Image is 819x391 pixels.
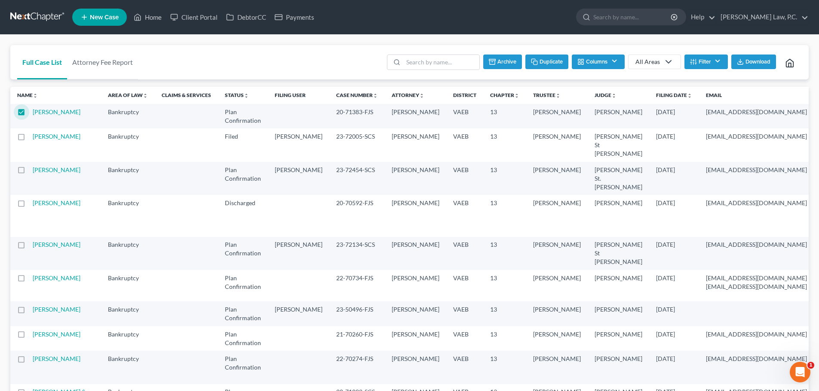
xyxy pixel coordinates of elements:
td: VAEB [446,128,483,161]
td: [PERSON_NAME] [526,301,588,326]
a: Attorneyunfold_more [392,92,424,98]
td: [PERSON_NAME] [526,237,588,270]
span: 1 [807,362,814,369]
a: Full Case List [17,45,67,79]
input: Search by name... [593,9,672,25]
input: Search by name... [403,55,479,70]
td: Plan Confirmation [218,237,268,270]
a: [PERSON_NAME] Law, P.C. [716,9,808,25]
td: 13 [483,162,526,195]
td: VAEB [446,162,483,195]
td: Bankruptcy [101,270,155,301]
td: 13 [483,270,526,301]
td: [PERSON_NAME] [385,162,446,195]
a: DebtorCC [222,9,270,25]
td: [PERSON_NAME] [385,195,446,236]
td: [PERSON_NAME] [385,351,446,384]
td: [PERSON_NAME] [526,162,588,195]
i: unfold_more [555,93,561,98]
td: Plan Confirmation [218,351,268,384]
td: [DATE] [649,301,699,326]
a: [PERSON_NAME] [33,274,80,282]
div: All Areas [635,58,660,66]
td: 13 [483,301,526,326]
td: [PERSON_NAME] [588,104,649,128]
a: [PERSON_NAME] [33,355,80,362]
td: [DATE] [649,104,699,128]
a: [PERSON_NAME] [33,166,80,173]
td: VAEB [446,237,483,270]
td: [PERSON_NAME] [588,301,649,326]
td: [PERSON_NAME] [588,326,649,351]
td: [PERSON_NAME] [385,301,446,326]
a: Area of Lawunfold_more [108,92,148,98]
td: VAEB [446,104,483,128]
th: District [446,87,483,104]
td: [DATE] [649,326,699,351]
i: unfold_more [244,93,249,98]
th: Claims & Services [155,87,218,104]
a: [PERSON_NAME] [33,199,80,206]
a: Case Numberunfold_more [336,92,378,98]
a: Nameunfold_more [17,92,38,98]
td: VAEB [446,326,483,351]
td: Plan Confirmation [218,301,268,326]
td: 13 [483,128,526,161]
a: Judgeunfold_more [595,92,617,98]
td: [PERSON_NAME] [526,128,588,161]
i: unfold_more [611,93,617,98]
span: New Case [90,14,119,21]
td: Bankruptcy [101,162,155,195]
td: [DATE] [649,270,699,301]
td: 23-72134-SCS [329,237,385,270]
td: [DATE] [649,128,699,161]
a: [PERSON_NAME] [33,330,80,338]
a: [PERSON_NAME] [33,108,80,115]
td: VAEB [446,351,483,384]
td: 13 [483,351,526,384]
td: Discharged [218,195,268,236]
td: VAEB [446,270,483,301]
td: 13 [483,104,526,128]
td: [PERSON_NAME] [588,270,649,301]
button: Duplicate [525,55,568,69]
td: [PERSON_NAME] St [PERSON_NAME] [588,128,649,161]
td: Bankruptcy [101,301,155,326]
td: [PERSON_NAME] [268,301,329,326]
td: 13 [483,326,526,351]
td: Plan Confirmation [218,326,268,351]
td: 22-70274-FJS [329,351,385,384]
td: 21-70260-FJS [329,326,385,351]
td: [PERSON_NAME] [526,104,588,128]
td: 13 [483,195,526,236]
td: [PERSON_NAME] [588,351,649,384]
td: [PERSON_NAME] [526,270,588,301]
a: Trusteeunfold_more [533,92,561,98]
td: 20-71383-FJS [329,104,385,128]
a: Chapterunfold_more [490,92,519,98]
td: Filed [218,128,268,161]
th: Filing User [268,87,329,104]
td: [PERSON_NAME] [268,162,329,195]
td: VAEB [446,301,483,326]
td: [DATE] [649,351,699,384]
td: [PERSON_NAME] [268,128,329,161]
td: VAEB [446,195,483,236]
td: [PERSON_NAME] [526,351,588,384]
button: Columns [572,55,624,69]
iframe: Intercom live chat [790,362,810,382]
i: unfold_more [514,93,519,98]
a: Filing Dateunfold_more [656,92,692,98]
td: [PERSON_NAME] St [PERSON_NAME] [588,237,649,270]
td: 13 [483,237,526,270]
td: [DATE] [649,162,699,195]
td: [PERSON_NAME] [385,104,446,128]
td: Plan Confirmation [218,162,268,195]
td: 23-72005-SCS [329,128,385,161]
span: Download [745,58,770,65]
a: Client Portal [166,9,222,25]
td: [PERSON_NAME] [526,195,588,236]
a: [PERSON_NAME] [33,306,80,313]
i: unfold_more [143,93,148,98]
a: [PERSON_NAME] [33,241,80,248]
